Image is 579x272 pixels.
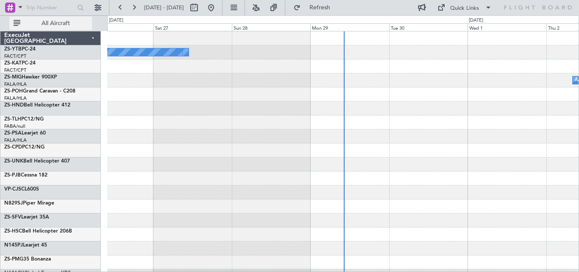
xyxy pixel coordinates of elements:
[4,61,22,66] span: ZS-KAT
[433,1,496,14] button: Quick Links
[4,257,51,262] a: ZS-PMG35 Bonanza
[4,215,21,220] span: ZS-SFV
[4,229,22,234] span: ZS-HSC
[4,81,27,87] a: FALA/HLA
[4,47,36,52] a: ZS-YTBPC-24
[4,117,21,122] span: ZS-TLH
[469,17,483,24] div: [DATE]
[4,89,23,94] span: ZS-POH
[4,173,47,178] a: ZS-PJBCessna 182
[4,187,21,192] span: VP-CJS
[310,23,389,31] div: Mon 29
[4,201,54,206] a: N829SJPiper Mirage
[4,47,22,52] span: ZS-YTB
[4,103,70,108] a: ZS-HNDBell Helicopter 412
[4,117,44,122] a: ZS-TLHPC12/NG
[302,5,338,11] span: Refresh
[4,131,22,136] span: ZS-PSA
[232,23,310,31] div: Sun 28
[468,23,546,31] div: Wed 1
[4,53,26,59] a: FACT/CPT
[4,137,27,143] a: FALA/HLA
[4,103,24,108] span: ZS-HND
[4,61,36,66] a: ZS-KATPC-24
[4,173,21,178] span: ZS-PJB
[4,159,23,164] span: ZS-UNK
[144,4,184,11] span: [DATE] - [DATE]
[4,75,22,80] span: ZS-MIG
[4,215,49,220] a: ZS-SFVLearjet 35A
[4,159,70,164] a: ZS-UNKBell Helicopter 407
[4,145,45,150] a: ZS-CPDPC12/NG
[4,187,39,192] a: VP-CJSCL600S
[450,4,479,13] div: Quick Links
[4,123,25,129] a: FABA/null
[4,257,23,262] span: ZS-PMG
[4,201,23,206] span: N829SJ
[109,17,123,24] div: [DATE]
[4,75,57,80] a: ZS-MIGHawker 900XP
[4,243,47,248] a: N145PJLearjet 45
[4,95,27,101] a: FALA/HLA
[4,131,46,136] a: ZS-PSALearjet 60
[389,23,468,31] div: Tue 30
[9,17,92,30] button: All Aircraft
[4,243,23,248] span: N145PJ
[4,89,75,94] a: ZS-POHGrand Caravan - C208
[289,1,340,14] button: Refresh
[153,23,232,31] div: Sat 27
[26,1,75,14] input: Trip Number
[4,229,72,234] a: ZS-HSCBell Helicopter 206B
[4,145,22,150] span: ZS-CPD
[22,20,89,26] span: All Aircraft
[4,67,26,73] a: FACT/CPT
